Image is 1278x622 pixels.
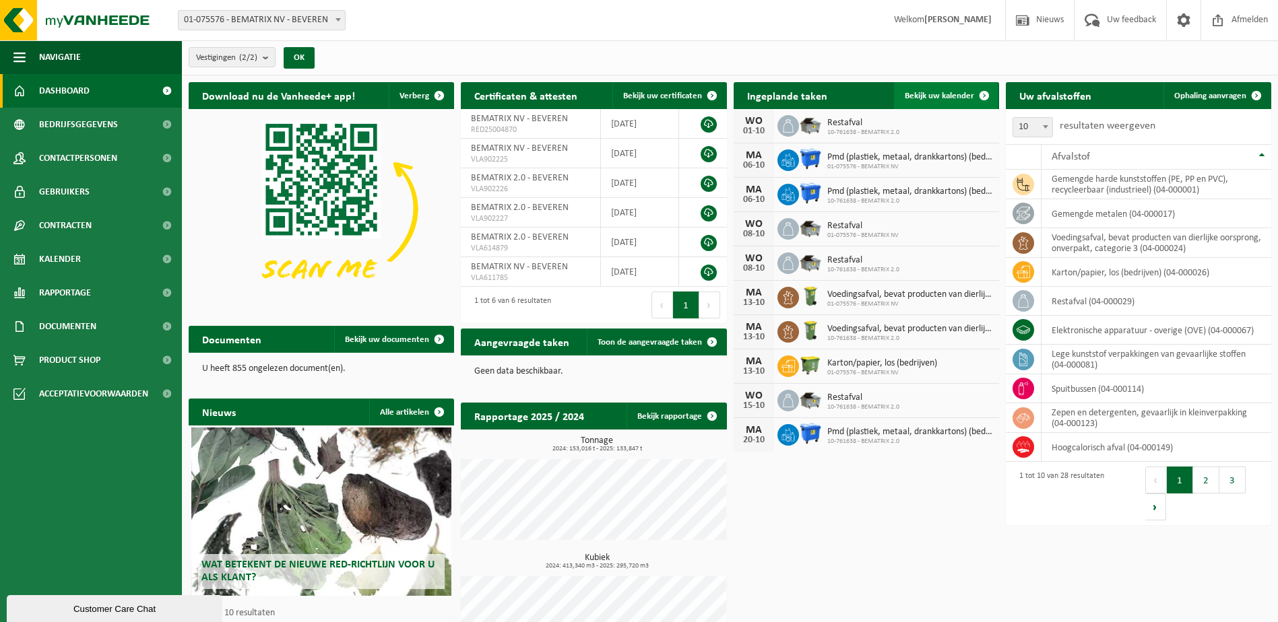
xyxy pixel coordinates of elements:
span: Ophaling aanvragen [1174,92,1246,100]
span: Vestigingen [196,48,257,68]
span: 10 [1013,117,1053,137]
h3: Kubiek [468,553,726,569]
button: 1 [1167,466,1193,493]
button: 3 [1219,466,1246,493]
span: Kalender [39,242,81,276]
span: VLA614879 [471,243,590,254]
span: Contracten [39,209,92,242]
img: WB-1100-HPE-GN-50 [799,353,822,376]
td: gemengde metalen (04-000017) [1042,199,1271,228]
label: resultaten weergeven [1060,120,1155,131]
div: 06-10 [740,195,767,205]
div: MA [740,322,767,333]
h2: Download nu de Vanheede+ app! [189,82,369,108]
span: Bekijk uw kalender [905,92,974,100]
p: 1 van 10 resultaten [202,609,447,618]
span: Documenten [39,310,96,343]
div: WO [740,116,767,127]
img: WB-5000-GAL-GY-01 [799,388,822,411]
td: voedingsafval, bevat producten van dierlijke oorsprong, onverpakt, categorie 3 (04-000024) [1042,228,1271,258]
div: 13-10 [740,333,767,342]
h2: Ingeplande taken [734,82,841,108]
span: Gebruikers [39,175,90,209]
td: zepen en detergenten, gevaarlijk in kleinverpakking (04-000123) [1042,403,1271,433]
div: 20-10 [740,436,767,445]
h2: Documenten [189,326,275,352]
button: 1 [673,291,699,318]
a: Bekijk uw documenten [334,326,453,353]
span: 2024: 153,016 t - 2025: 133,847 t [468,446,726,452]
div: 01-10 [740,127,767,136]
span: 01-075576 - BEMATRIX NV [827,300,992,308]
div: MA [740,184,767,195]
button: Next [699,291,720,318]
img: WB-1100-HPE-BE-01 [799,422,822,445]
span: 01-075576 - BEMATRIX NV [827,369,937,377]
h2: Nieuws [189,399,249,425]
div: MA [740,287,767,298]
img: WB-1100-HPE-BE-01 [799,182,822,205]
span: VLA902227 [471,213,590,224]
a: Ophaling aanvragen [1163,82,1270,109]
span: BEMATRIX NV - BEVEREN [471,114,568,124]
button: OK [284,47,315,69]
span: 10-761638 - BEMATRIX 2.0 [827,438,992,446]
span: Voedingsafval, bevat producten van dierlijke oorsprong, onverpakt, categorie 3 [827,289,992,300]
p: Geen data beschikbaar. [474,367,713,376]
img: WB-5000-GAL-GY-01 [799,250,822,273]
span: BEMATRIX 2.0 - BEVEREN [471,232,569,242]
td: karton/papier, los (bedrijven) (04-000026) [1042,258,1271,287]
span: Contactpersonen [39,141,117,175]
div: MA [740,425,767,436]
span: Acceptatievoorwaarden [39,377,148,411]
div: WO [740,253,767,264]
td: lege kunststof verpakkingen van gevaarlijke stoffen (04-000081) [1042,345,1271,374]
span: 10-761638 - BEMATRIX 2.0 [827,266,899,274]
span: BEMATRIX NV - BEVEREN [471,262,568,272]
a: Alle artikelen [369,399,453,425]
td: [DATE] [601,228,679,257]
span: BEMATRIX NV - BEVEREN [471,143,568,153]
h2: Rapportage 2025 / 2024 [461,403,598,429]
div: 1 tot 6 van 6 resultaten [468,290,551,320]
a: Wat betekent de nieuwe RED-richtlijn voor u als klant? [191,427,451,596]
span: 10 [1013,118,1052,137]
span: Verberg [400,92,429,100]
td: [DATE] [601,168,679,198]
span: Restafval [827,392,899,403]
span: Bekijk uw certificaten [623,92,702,100]
span: 10-761638 - BEMATRIX 2.0 [827,129,899,137]
span: 2024: 413,340 m3 - 2025: 295,720 m3 [468,563,726,569]
span: RED25004870 [471,125,590,135]
span: 01-075576 - BEMATRIX NV - BEVEREN [178,10,346,30]
span: Wat betekent de nieuwe RED-richtlijn voor u als klant? [201,559,435,583]
p: U heeft 855 ongelezen document(en). [202,364,441,374]
a: Bekijk rapportage [627,403,726,429]
button: Verberg [389,82,453,109]
div: 13-10 [740,298,767,308]
img: WB-0140-HPE-GN-50 [799,285,822,308]
div: MA [740,150,767,161]
span: Restafval [827,221,899,232]
img: WB-5000-GAL-GY-01 [799,216,822,239]
span: Dashboard [39,74,90,108]
span: Restafval [827,255,899,266]
td: gemengde harde kunststoffen (PE, PP en PVC), recycleerbaar (industrieel) (04-000001) [1042,170,1271,199]
td: hoogcalorisch afval (04-000149) [1042,433,1271,462]
div: WO [740,390,767,401]
div: 08-10 [740,230,767,239]
span: Product Shop [39,343,100,377]
td: spuitbussen (04-000114) [1042,374,1271,403]
span: Navigatie [39,40,81,74]
span: VLA902225 [471,154,590,165]
td: [DATE] [601,257,679,287]
h2: Certificaten & attesten [461,82,591,108]
span: Bedrijfsgegevens [39,108,118,141]
span: Pmd (plastiek, metaal, drankkartons) (bedrijven) [827,152,992,163]
span: 10-761638 - BEMATRIX 2.0 [827,335,992,343]
span: 01-075576 - BEMATRIX NV - BEVEREN [179,11,345,30]
img: WB-5000-GAL-GY-01 [799,113,822,136]
span: 10-761638 - BEMATRIX 2.0 [827,197,992,205]
button: Previous [1145,466,1167,493]
div: 06-10 [740,161,767,170]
